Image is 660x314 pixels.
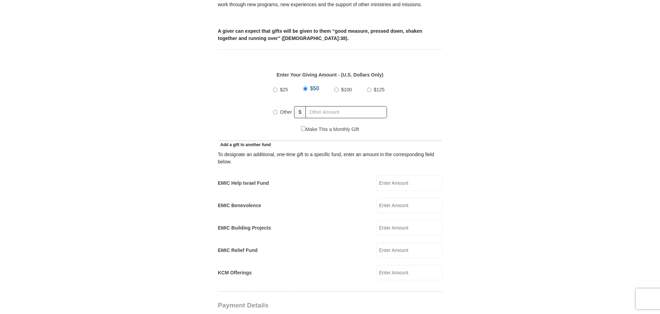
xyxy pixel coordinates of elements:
input: Enter Amount [376,198,442,213]
span: $50 [310,85,319,91]
label: EMIC Relief Fund [218,247,258,254]
div: To designate an additional, one-time gift to a specific fund, enter an amount in the correspondin... [218,151,442,165]
input: Enter Amount [376,220,442,235]
input: Enter Amount [376,265,442,280]
label: EMIC Building Projects [218,224,271,232]
h3: Payment Details [218,302,394,310]
label: EMIC Help Israel Fund [218,180,269,187]
input: Enter Amount [376,175,442,191]
span: $25 [280,87,288,92]
input: Other Amount [305,106,387,118]
label: Make This a Monthly Gift [301,126,359,133]
span: $100 [341,87,352,92]
strong: Enter Your Giving Amount - (U.S. Dollars Only) [276,72,383,78]
span: Add a gift to another fund [218,142,271,147]
input: Enter Amount [376,243,442,258]
label: KCM Offerings [218,269,252,276]
b: A giver can expect that gifts will be given to them “good measure, pressed down, shaken together ... [218,28,422,41]
span: $125 [374,87,385,92]
span: $ [294,106,306,118]
input: Make This a Monthly Gift [301,126,305,131]
label: EMIC Benevolence [218,202,261,209]
span: Other [280,109,292,115]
